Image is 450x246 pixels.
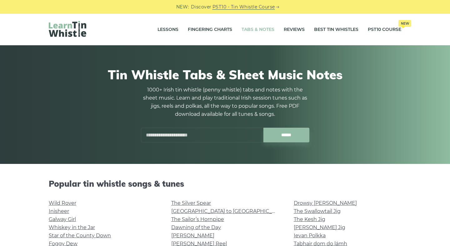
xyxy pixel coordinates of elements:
a: Star of the County Down [49,233,111,239]
p: 1000+ Irish tin whistle (penny whistle) tabs and notes with the sheet music. Learn and play tradi... [141,86,309,118]
a: Fingering Charts [188,22,232,37]
a: Drowsy [PERSON_NAME] [294,200,357,206]
a: Dawning of the Day [171,224,221,230]
a: [PERSON_NAME] Jig [294,224,345,230]
a: Wild Rover [49,200,76,206]
a: Galway Girl [49,216,76,222]
h1: Tin Whistle Tabs & Sheet Music Notes [49,67,401,82]
img: LearnTinWhistle.com [49,21,86,37]
h2: Popular tin whistle songs & tunes [49,179,401,189]
a: The Sailor’s Hornpipe [171,216,224,222]
a: Whiskey in the Jar [49,224,95,230]
a: PST10 CourseNew [368,22,401,37]
a: The Swallowtail Jig [294,208,341,214]
a: Tabs & Notes [242,22,274,37]
a: The Kesh Jig [294,216,325,222]
a: Best Tin Whistles [314,22,358,37]
a: Reviews [284,22,305,37]
a: The Silver Spear [171,200,211,206]
a: Lessons [157,22,178,37]
a: [PERSON_NAME] [171,233,214,239]
a: [GEOGRAPHIC_DATA] to [GEOGRAPHIC_DATA] [171,208,287,214]
span: New [398,20,411,27]
a: Inisheer [49,208,69,214]
a: Ievan Polkka [294,233,326,239]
